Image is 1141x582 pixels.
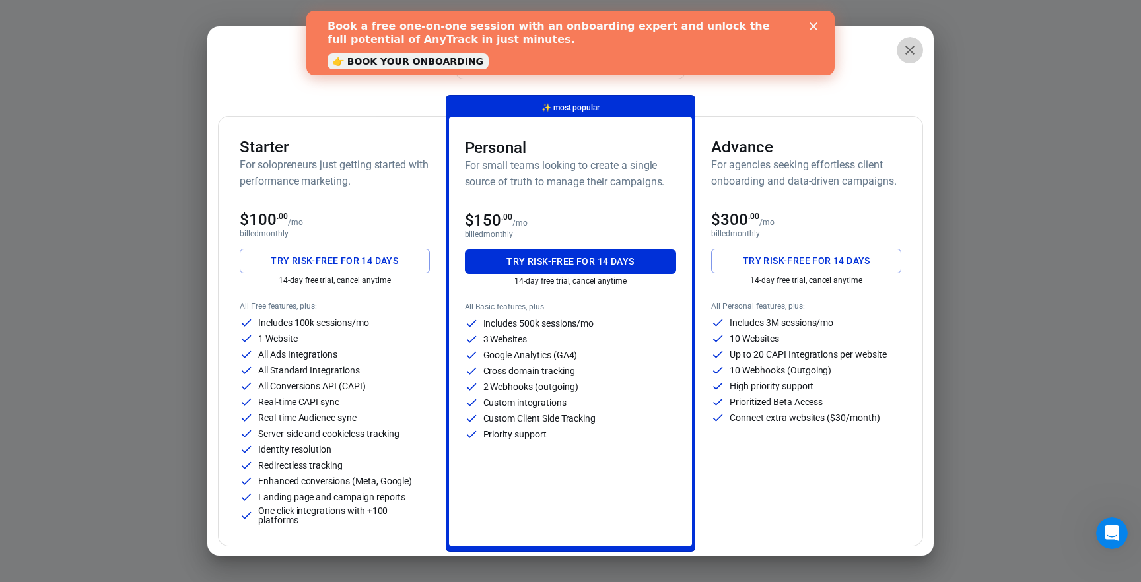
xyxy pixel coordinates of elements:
[759,218,775,227] p: /mo
[258,334,298,343] p: 1 Website
[483,366,575,375] p: Cross domain tracking
[483,335,528,344] p: 3 Websites
[730,381,813,391] p: High priority support
[711,138,901,156] h3: Advance
[465,249,677,274] button: Try risk-free for 14 days
[240,249,430,273] button: Try risk-free for 14 days
[730,334,778,343] p: 10 Websites
[465,139,677,157] h3: Personal
[258,492,405,501] p: Landing page and campaign reports
[483,319,594,328] p: Includes 500k sessions/mo
[730,350,886,359] p: Up to 20 CAPI Integrations per website
[258,381,366,391] p: All Conversions API (CAPI)
[711,210,759,229] span: $300
[258,429,399,438] p: Server-side and cookieless tracking
[897,37,923,63] button: close
[465,157,677,190] h6: For small teams looking to create a single source of truth to manage their campaigns.
[483,398,567,407] p: Custom integrations
[258,366,360,375] p: All Standard Integrations
[711,229,901,238] p: billed monthly
[258,461,343,470] p: Redirectless tracking
[258,350,337,359] p: All Ads Integrations
[465,302,677,311] p: All Basic features, plus:
[240,302,430,311] p: All Free features, plus:
[483,382,578,391] p: 2 Webhooks (outgoing)
[258,445,331,454] p: Identity resolution
[483,430,547,439] p: Priority support
[730,318,833,327] p: Includes 3M sessions/mo
[512,218,528,228] p: /mo
[258,397,339,406] p: Real-time CAPI sync
[465,230,677,239] p: billed monthly
[306,11,835,75] iframe: Intercom live chat banner
[465,276,677,286] p: 14-day free trial, cancel anytime
[258,318,369,327] p: Includes 100k sessions/mo
[288,218,303,227] p: /mo
[541,101,600,115] p: most popular
[240,210,288,229] span: $100
[1096,517,1128,549] iframe: Intercom live chat
[258,413,357,422] p: Real-time Audience sync
[711,276,901,285] p: 14-day free trial, cancel anytime
[501,212,512,222] sup: .00
[258,476,412,486] p: Enhanced conversions (Meta, Google)
[711,156,901,189] h6: For agencies seeking effortless client onboarding and data-driven campaigns.
[730,413,880,422] p: Connect extra websites ($30/month)
[240,229,430,238] p: billed monthly
[483,350,578,360] p: Google Analytics (GA4)
[730,366,831,375] p: 10 Webhooks (Outgoing)
[240,138,430,156] h3: Starter
[541,103,551,112] span: magic
[711,302,901,311] p: All Personal features, plus:
[730,397,823,406] p: Prioritized Beta Access
[503,12,516,20] div: Close
[240,276,430,285] p: 14-day free trial, cancel anytime
[748,212,759,221] sup: .00
[465,211,513,230] span: $150
[277,212,288,221] sup: .00
[711,249,901,273] button: Try risk-free for 14 days
[258,506,430,525] p: One click integrations with +100 platforms
[483,414,596,423] p: Custom Client Side Tracking
[240,156,430,189] h6: For solopreneurs just getting started with performance marketing.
